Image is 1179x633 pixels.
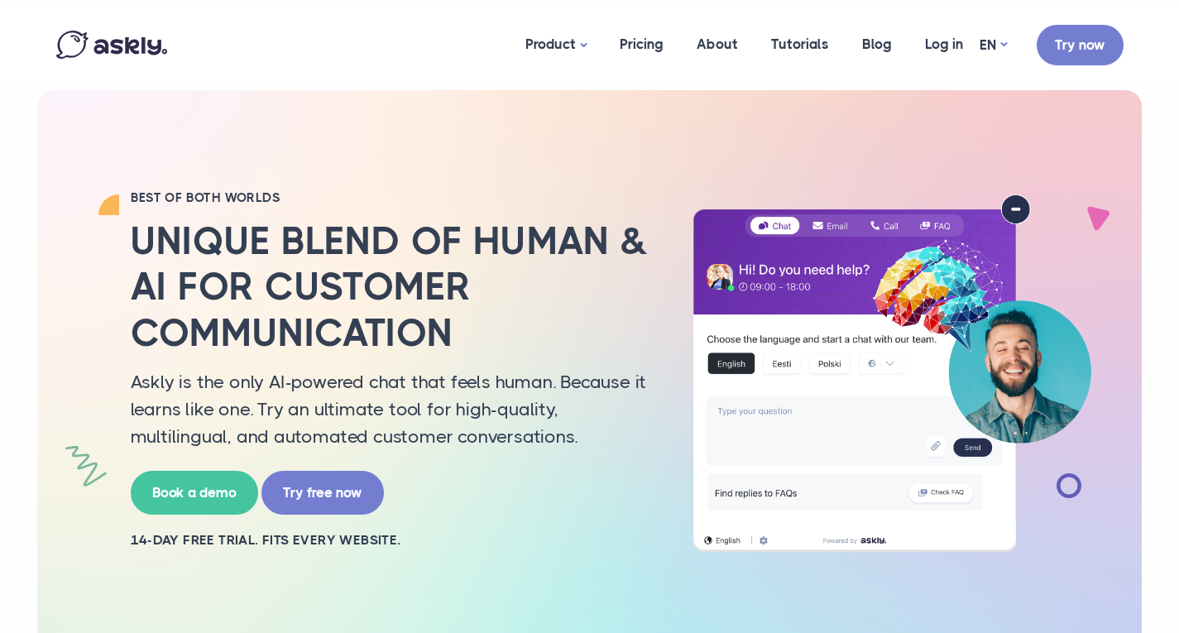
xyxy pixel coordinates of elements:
[131,471,258,515] a: Book a demo
[56,31,167,59] img: Askly
[603,4,680,84] a: Pricing
[509,4,603,86] a: Product
[261,471,384,515] a: Try free now
[908,4,980,84] a: Log in
[680,4,755,84] a: About
[980,33,1007,57] a: EN
[131,531,652,549] h2: 14-day free trial. Fits every website.
[131,218,652,356] h2: Unique blend of human & AI for customer communication
[1037,25,1124,65] a: Try now
[755,4,846,84] a: Tutorials
[677,194,1107,552] img: AI multilingual chat
[846,4,908,84] a: Blog
[131,368,652,450] p: Askly is the only AI-powered chat that feels human. Because it learns like one. Try an ultimate t...
[131,189,652,206] h2: BEST OF BOTH WORLDS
